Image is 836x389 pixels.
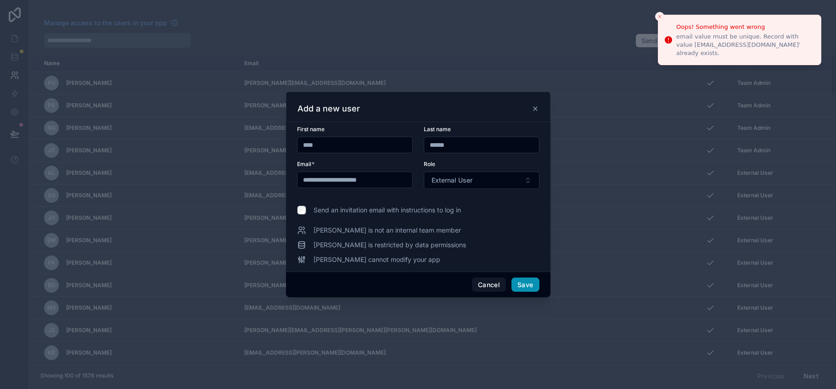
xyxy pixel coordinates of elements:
span: External User [432,176,472,185]
button: Close toast [655,12,664,21]
span: Send an invitation email with instructions to log in [314,206,461,215]
span: [PERSON_NAME] is not an internal team member [314,226,461,235]
h3: Add a new user [297,103,360,114]
span: Email [297,161,311,167]
button: Cancel [472,278,506,292]
input: Send an invitation email with instructions to log in [297,206,306,215]
span: First name [297,126,325,133]
span: [PERSON_NAME] is restricted by data permissions [314,240,466,250]
div: Oops! Something went wrong [676,22,814,32]
span: Role [424,161,435,167]
span: Last name [424,126,451,133]
button: Save [511,278,539,292]
div: email value must be unique. Record with value [EMAIL_ADDRESS][DOMAIN_NAME]' already exists. [676,33,814,58]
span: [PERSON_NAME] cannot modify your app [314,255,440,264]
button: Select Button [424,172,539,189]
